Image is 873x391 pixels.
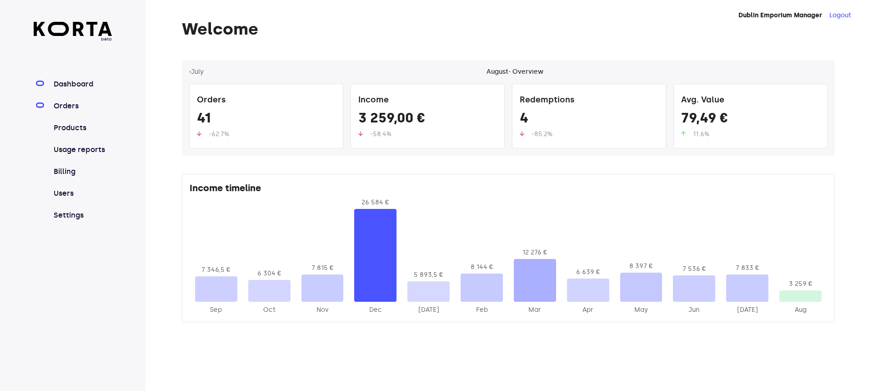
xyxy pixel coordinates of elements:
[190,182,827,198] div: Income timeline
[197,131,201,136] img: up
[189,67,204,76] button: ‹July
[52,210,112,221] a: Settings
[620,305,662,315] div: 2025-May
[738,11,822,19] strong: Dublin Emporium Manager
[407,305,450,315] div: 2025-Jan
[514,248,556,257] div: 12 276 €
[301,305,344,315] div: 2024-Nov
[370,130,391,138] span: -58.4%
[681,131,686,136] img: up
[34,36,112,42] span: beta
[182,20,835,38] h1: Welcome
[567,268,609,277] div: 6 639 €
[520,131,524,136] img: up
[514,305,556,315] div: 2025-Mar
[354,198,396,207] div: 26 584 €
[461,263,503,272] div: 8 144 €
[407,270,450,279] div: 5 893,5 €
[726,305,768,315] div: 2025-Jul
[779,279,822,289] div: 3 259 €
[52,122,112,133] a: Products
[693,130,709,138] span: 11.6%
[195,265,237,274] div: 7 346,5 €
[520,110,658,130] div: 4
[34,22,112,42] a: beta
[248,305,291,315] div: 2024-Oct
[681,91,820,110] div: Avg. Value
[681,110,820,130] div: 79,49 €
[52,166,112,177] a: Billing
[532,130,552,138] span: -85.2%
[52,101,112,112] a: Orders
[673,264,715,274] div: 7 536 €
[52,188,112,199] a: Users
[358,131,363,136] img: up
[461,305,503,315] div: 2025-Feb
[358,110,497,130] div: 3 259,00 €
[358,91,497,110] div: Income
[726,264,768,273] div: 7 833 €
[301,264,344,273] div: 7 815 €
[209,130,229,138] span: -62.7%
[248,269,291,278] div: 6 304 €
[52,144,112,155] a: Usage reports
[520,91,658,110] div: Redemptions
[620,262,662,271] div: 8 397 €
[354,305,396,315] div: 2024-Dec
[52,79,112,90] a: Dashboard
[673,305,715,315] div: 2025-Jun
[197,110,336,130] div: 41
[567,305,609,315] div: 2025-Apr
[195,305,237,315] div: 2024-Sep
[34,22,112,36] img: Korta
[829,11,851,20] button: Logout
[197,91,336,110] div: Orders
[487,67,543,76] div: August - Overview
[779,305,822,315] div: 2025-Aug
